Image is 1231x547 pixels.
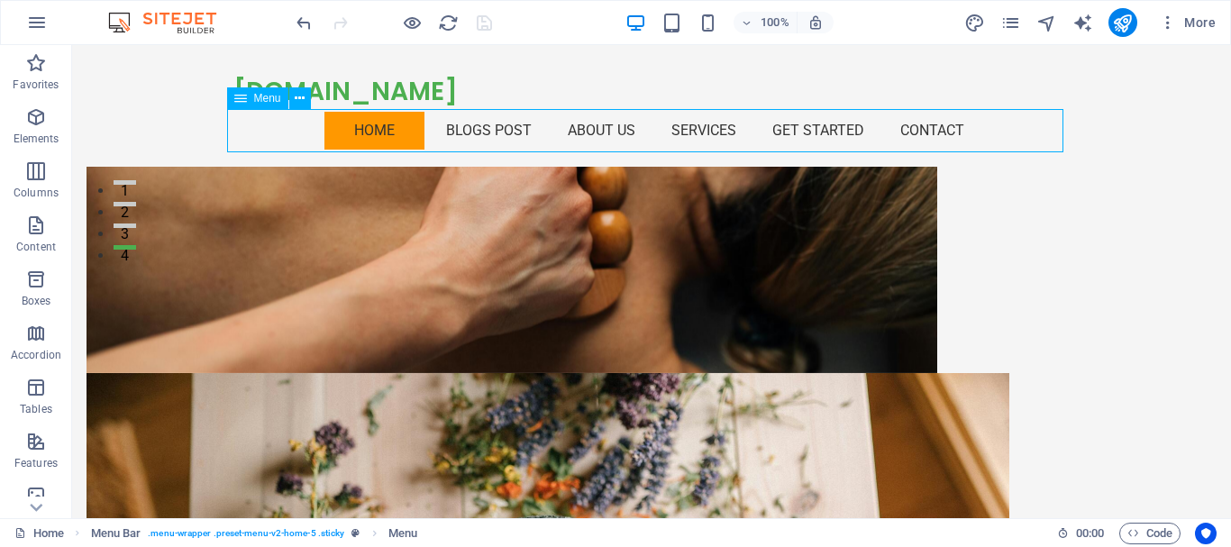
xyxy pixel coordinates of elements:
[351,528,360,538] i: This element is a customizable preset
[1159,14,1216,32] span: More
[14,523,64,544] a: Click to cancel selection. Double-click to open Pages
[437,12,459,33] button: reload
[761,12,789,33] h6: 100%
[294,13,315,33] i: Undo: Change link (Ctrl+Z)
[254,93,281,104] span: Menu
[1072,13,1093,33] i: AI Writer
[1076,523,1104,544] span: 00 00
[22,294,51,308] p: Boxes
[1108,8,1137,37] button: publish
[41,135,64,140] button: 1
[16,240,56,254] p: Content
[13,77,59,92] p: Favorites
[11,348,61,362] p: Accordion
[20,402,52,416] p: Tables
[14,132,59,146] p: Elements
[41,200,64,205] button: 4
[388,523,417,544] span: Click to select. Double-click to edit
[1072,12,1094,33] button: text_generator
[14,456,58,470] p: Features
[1089,526,1091,540] span: :
[734,12,798,33] button: 100%
[438,13,459,33] i: Reload page
[1057,523,1105,544] h6: Session time
[401,12,423,33] button: Click here to leave preview mode and continue editing
[91,523,417,544] nav: breadcrumb
[148,523,344,544] span: . menu-wrapper .preset-menu-v2-home-5 .sticky
[1119,523,1181,544] button: Code
[1127,523,1172,544] span: Code
[41,178,64,183] button: 3
[1036,13,1057,33] i: Navigator
[1000,12,1022,33] button: pages
[1152,8,1223,37] button: More
[104,12,239,33] img: Editor Logo
[807,14,824,31] i: On resize automatically adjust zoom level to fit chosen device.
[293,12,315,33] button: undo
[964,12,986,33] button: design
[41,157,64,161] button: 2
[14,186,59,200] p: Columns
[1195,523,1217,544] button: Usercentrics
[964,13,985,33] i: Design (Ctrl+Alt+Y)
[91,523,141,544] span: Click to select. Double-click to edit
[1036,12,1058,33] button: navigator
